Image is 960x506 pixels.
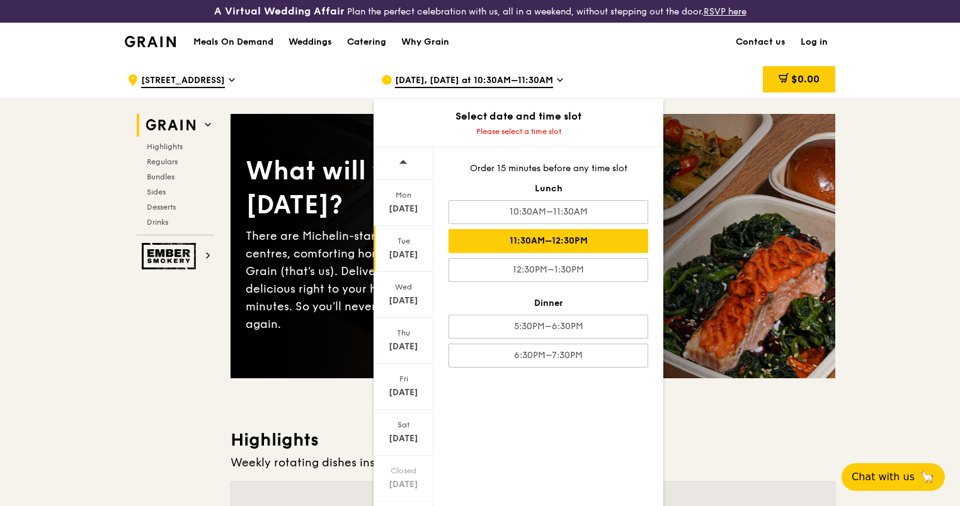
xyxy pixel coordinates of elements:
div: [DATE] [375,340,431,353]
div: Fri [375,374,431,384]
div: Dinner [449,297,648,310]
div: 10:30AM–11:30AM [449,200,648,224]
span: 🦙 [920,469,935,485]
div: Please select a time slot [374,126,663,137]
div: Order 15 minutes before any time slot [449,162,648,175]
img: Ember Smokery web logo [142,243,200,269]
a: Catering [340,23,394,61]
a: Why Grain [394,23,457,61]
span: Highlights [147,142,183,151]
span: [DATE], [DATE] at 10:30AM–11:30AM [395,74,553,88]
div: Why Grain [401,23,449,61]
h3: Highlights [231,429,835,451]
div: Mon [375,190,431,200]
div: Lunch [449,183,648,195]
span: Sides [147,188,166,196]
span: $0.00 [791,73,820,85]
div: Tue [375,236,431,246]
button: Chat with us🦙 [842,463,945,491]
div: Catering [347,23,386,61]
span: Chat with us [852,469,915,485]
div: Thu [375,328,431,338]
div: [DATE] [375,478,431,491]
div: [DATE] [375,295,431,307]
div: Sat [375,420,431,430]
div: Weekly rotating dishes inspired by flavours from around the world. [231,454,835,471]
div: Wed [375,282,431,292]
div: 11:30AM–12:30PM [449,229,648,253]
div: There are Michelin-star restaurants, hawker centres, comforting home-cooked classics… and Grain (... [246,227,533,333]
div: 6:30PM–7:30PM [449,344,648,368]
h1: Meals On Demand [193,36,273,48]
div: What will you eat [DATE]? [246,154,533,222]
div: [DATE] [375,249,431,261]
img: Grain [125,36,176,47]
a: Weddings [281,23,340,61]
a: Log in [793,23,835,61]
img: Grain web logo [142,114,200,137]
span: [STREET_ADDRESS] [141,74,225,88]
h3: A Virtual Wedding Affair [214,5,345,18]
span: Desserts [147,203,176,211]
span: Regulars [147,157,178,166]
div: [DATE] [375,432,431,445]
span: Drinks [147,218,168,227]
div: 12:30PM–1:30PM [449,258,648,282]
div: [DATE] [375,203,431,215]
div: Closed [375,466,431,476]
span: Bundles [147,172,174,181]
div: 5:30PM–6:30PM [449,315,648,339]
div: Select date and time slot [374,109,663,124]
div: Plan the perfect celebration with us, all in a weekend, without stepping out the door. [160,5,800,18]
a: RSVP here [704,6,746,17]
a: Contact us [728,23,793,61]
a: GrainGrain [125,22,176,60]
div: [DATE] [375,386,431,399]
div: Weddings [289,23,332,61]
